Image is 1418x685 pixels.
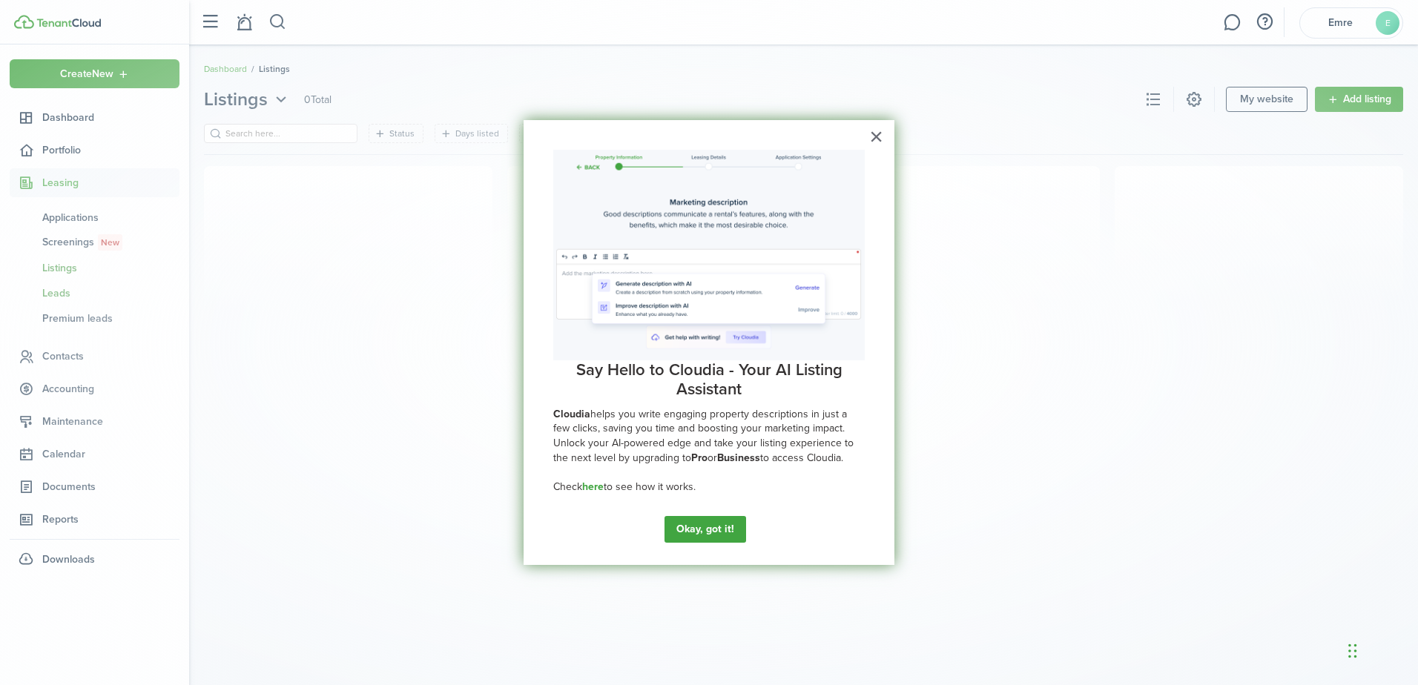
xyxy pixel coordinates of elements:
a: here [582,479,604,494]
span: Unlock your AI-powered edge and take your listing experience to the next level by upgrading to [553,435,857,466]
strong: Business [717,450,760,466]
iframe: Chat Widget [1344,614,1418,685]
span: helps you write engaging property descriptions in just a few clicks, saving you time and boosting... [553,406,850,437]
div: Drag [1348,629,1357,673]
span: to see how it works. [604,479,696,494]
button: Close [869,125,883,148]
strong: Cloudia [553,406,590,422]
span: Check [553,479,582,494]
button: Okay, got it! [665,516,746,543]
h3: Say Hello to Cloudia - Your AI Listing Assistant [553,360,865,400]
span: or [708,450,717,466]
span: to access Cloudia. [760,450,843,466]
strong: Pro [691,450,708,466]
